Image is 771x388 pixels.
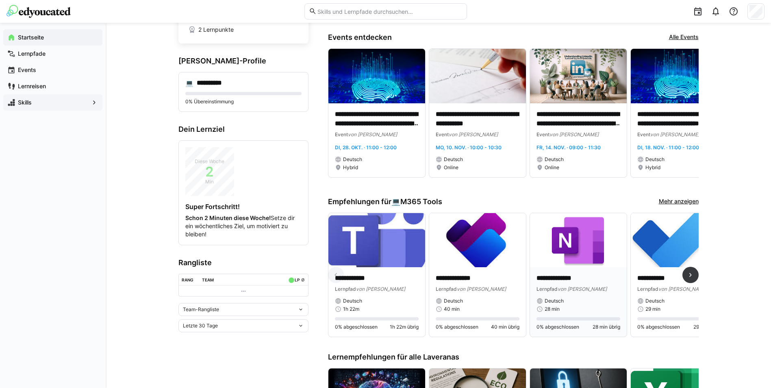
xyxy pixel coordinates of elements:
span: M365 Tools [400,197,442,206]
span: Event [335,131,348,137]
span: Deutsch [444,156,463,163]
span: Deutsch [545,298,564,304]
a: Alle Events [669,33,699,42]
span: 1h 22m [343,306,359,312]
h3: Dein Lernziel [178,125,308,134]
h3: [PERSON_NAME]-Profile [178,57,308,65]
div: 💻️ [185,79,193,87]
span: 0% abgeschlossen [335,324,378,330]
strong: Schon 2 Minuten diese Woche! [185,214,271,221]
div: Team [202,277,214,282]
span: 40 min [444,306,460,312]
div: Rang [182,277,193,282]
span: Deutsch [444,298,463,304]
span: Hybrid [343,164,358,171]
span: 0% abgeschlossen [637,324,680,330]
img: image [530,213,627,268]
h4: Super Fortschritt! [185,203,302,211]
h3: Events entdecken [328,33,392,42]
img: image [328,49,425,103]
span: von [PERSON_NAME] [658,286,708,292]
img: image [429,213,526,268]
h3: Empfehlungen für [328,197,442,206]
a: ø [301,276,305,283]
h3: Lernempfehlungen für alle Laveranas [328,353,699,362]
span: Team-Rangliste [183,306,219,313]
span: Event [436,131,449,137]
span: von [PERSON_NAME] [558,286,607,292]
span: von [PERSON_NAME] [449,131,498,137]
img: image [530,49,627,103]
span: 2 Lernpunkte [198,26,234,34]
img: image [631,49,728,103]
img: image [631,213,728,268]
span: von [PERSON_NAME] [356,286,405,292]
span: Deutsch [645,298,665,304]
span: Deutsch [343,298,362,304]
span: Mo, 10. Nov. · 10:00 - 10:30 [436,144,502,150]
span: Deutsch [545,156,564,163]
span: 0% abgeschlossen [536,324,579,330]
span: von [PERSON_NAME] [457,286,506,292]
span: Event [637,131,650,137]
span: 40 min übrig [491,324,519,330]
span: Online [545,164,559,171]
div: 💻️ [391,197,442,206]
span: 1h 22m übrig [390,324,419,330]
span: Deutsch [343,156,362,163]
div: LP [295,277,300,282]
span: 0% abgeschlossen [436,324,478,330]
span: 28 min [545,306,560,312]
span: Deutsch [645,156,665,163]
span: von [PERSON_NAME] [650,131,699,137]
span: Fr, 14. Nov. · 09:00 - 11:30 [536,144,601,150]
span: von [PERSON_NAME] [549,131,599,137]
a: Mehr anzeigen [659,197,699,206]
span: Lernpfad [637,286,658,292]
p: 0% Übereinstimmung [185,98,302,105]
span: Event [536,131,549,137]
span: Lernpfad [536,286,558,292]
span: 29 min übrig [693,324,721,330]
span: Lernpfad [335,286,356,292]
span: Di, 28. Okt. · 11:00 - 12:00 [335,144,397,150]
span: 28 min übrig [593,324,620,330]
span: 29 min [645,306,660,312]
img: image [429,49,526,103]
p: Setze dir ein wöchentliches Ziel, um motiviert zu bleiben! [185,214,302,238]
input: Skills und Lernpfade durchsuchen… [317,8,462,15]
span: Online [444,164,458,171]
img: image [328,213,425,268]
span: Di, 18. Nov. · 11:00 - 12:00 [637,144,699,150]
span: Hybrid [645,164,660,171]
span: Lernpfad [436,286,457,292]
span: von [PERSON_NAME] [348,131,397,137]
span: Letzte 30 Tage [183,323,218,329]
h3: Rangliste [178,258,308,267]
